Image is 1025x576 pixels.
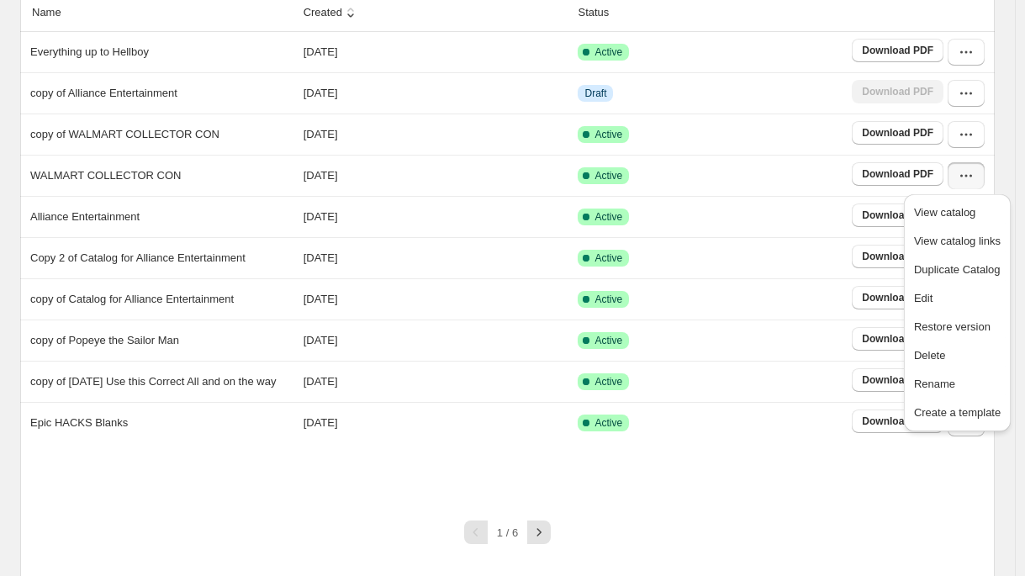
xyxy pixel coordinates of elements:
span: Download PDF [862,209,933,222]
span: Edit [914,292,933,304]
td: [DATE] [299,114,573,155]
a: Download PDF [852,286,943,309]
p: copy of Popeye the Sailor Man [30,332,179,349]
span: Active [594,293,622,306]
p: copy of Alliance Entertainment [30,85,177,102]
span: Active [594,251,622,265]
td: [DATE] [299,320,573,361]
p: Epic HACKS Blanks [30,415,128,431]
span: Download PDF [862,167,933,181]
a: Download PDF [852,39,943,62]
span: Download PDF [862,250,933,263]
a: Download PDF [852,203,943,227]
td: [DATE] [299,196,573,237]
span: 1 / 6 [497,526,518,539]
span: Download PDF [862,291,933,304]
span: Download PDF [862,373,933,387]
a: Download PDF [852,162,943,186]
p: Alliance Entertainment [30,209,140,225]
a: Download PDF [852,368,943,392]
p: copy of [DATE] Use this Correct All and on the way [30,373,276,390]
span: Active [594,416,622,430]
span: Active [594,210,622,224]
td: [DATE] [299,237,573,278]
td: [DATE] [299,402,573,443]
a: Download PDF [852,410,943,433]
p: copy of Catalog for Alliance Entertainment [30,291,234,308]
span: Delete [914,349,946,362]
span: Restore version [914,320,991,333]
td: [DATE] [299,278,573,320]
span: Download PDF [862,126,933,140]
span: Rename [914,378,955,390]
span: View catalog [914,206,975,219]
span: Active [594,375,622,388]
a: Download PDF [852,121,943,145]
span: Active [594,128,622,141]
a: Download PDF [852,245,943,268]
span: Download PDF [862,415,933,428]
p: WALMART COLLECTOR CON [30,167,181,184]
span: Download PDF [862,332,933,346]
span: Duplicate Catalog [914,263,1001,276]
p: copy of WALMART COLLECTOR CON [30,126,219,143]
span: Download PDF [862,44,933,57]
p: Copy 2 of Catalog for Alliance Entertainment [30,250,246,267]
td: [DATE] [299,361,573,402]
span: Create a template [914,406,1001,419]
a: Download PDF [852,327,943,351]
span: Draft [584,87,606,100]
span: Active [594,334,622,347]
td: [DATE] [299,72,573,114]
p: Everything up to Hellboy [30,44,149,61]
span: Active [594,169,622,182]
span: Active [594,45,622,59]
span: View catalog links [914,235,1001,247]
td: [DATE] [299,32,573,72]
td: [DATE] [299,155,573,196]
